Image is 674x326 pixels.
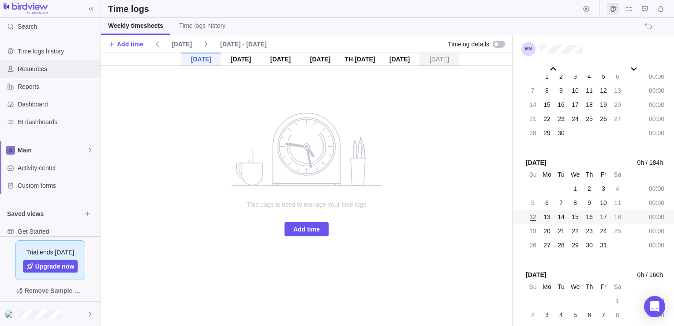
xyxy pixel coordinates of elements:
[647,127,667,139] div: 00:00
[101,18,170,35] a: Weekly timesheets
[600,100,607,109] span: 19
[529,227,536,235] span: 19
[23,260,78,273] span: Upgrade now
[637,158,663,167] span: 0h / 184h
[586,86,593,95] span: 11
[602,72,605,81] span: 5
[172,18,232,35] a: Time logs history
[529,100,536,109] span: 14
[559,198,563,207] span: 7
[573,184,577,193] span: 1
[18,47,97,56] span: Time logs history
[647,113,667,125] div: 00:00
[531,198,535,207] span: 5
[588,311,591,319] span: 6
[639,3,651,15] span: Approval requests
[340,53,380,66] div: Th [DATE]
[647,295,667,307] div: 00:00
[569,168,581,181] div: We
[108,38,143,50] span: Add time
[380,53,419,66] div: [DATE]
[18,64,97,73] span: Resources
[600,227,607,235] span: 24
[545,86,549,95] span: 8
[558,227,565,235] span: 21
[529,241,536,250] span: 26
[639,7,651,14] a: Approval requests
[559,311,563,319] span: 4
[616,296,619,305] span: 1
[543,241,550,250] span: 27
[600,241,607,250] span: 31
[616,184,619,193] span: 4
[580,3,592,15] span: Start timer
[573,72,577,81] span: 3
[545,311,549,319] span: 3
[647,239,667,251] div: 00:00
[168,38,195,50] span: [DATE]
[600,212,607,221] span: 17
[285,222,329,236] span: Add time
[614,114,621,123] span: 27
[573,311,577,319] span: 5
[558,212,565,221] span: 14
[586,212,593,221] span: 16
[4,3,48,15] img: logo
[261,53,300,66] div: [DATE]
[614,86,621,95] span: 13
[108,3,149,15] h2: Time logs
[529,129,536,137] span: 28
[5,311,16,318] img: Show
[607,3,619,15] span: Time logs
[543,114,550,123] span: 22
[293,224,320,235] span: Add time
[558,129,565,137] span: 30
[543,212,550,221] span: 13
[600,114,607,123] span: 26
[647,182,667,195] div: 00:00
[545,198,549,207] span: 6
[616,311,619,319] span: 8
[543,227,550,235] span: 20
[172,40,192,49] span: [DATE]
[572,241,579,250] span: 29
[5,309,16,319] div: Mario Noronha
[559,72,563,81] span: 2
[572,227,579,235] span: 22
[541,281,553,293] div: Mo
[18,146,86,155] span: Main
[25,285,85,296] span: Remove Sample Data
[555,168,567,181] div: Tu
[26,248,75,257] span: Trial ends [DATE]
[583,168,595,181] div: Th
[623,7,635,14] a: My assignments
[614,212,621,221] span: 18
[181,53,221,66] div: [DATE]
[117,40,143,49] span: Add time
[7,209,81,218] span: Saved views
[545,72,549,81] span: 1
[623,3,635,15] span: My assignments
[18,118,97,126] span: BI dashboards
[642,20,655,33] span: The action will be undone: renaming the activity
[647,84,667,97] div: 00:00
[600,198,607,207] span: 10
[655,7,667,14] a: Notifications
[541,168,553,181] div: Mo
[647,197,667,209] div: 00:00
[531,86,535,95] span: 7
[597,168,610,181] div: Fr
[18,163,97,172] span: Activity center
[644,296,665,317] div: Open Intercom Messenger
[586,114,593,123] span: 25
[637,270,663,280] span: 0h / 160h
[569,281,581,293] div: We
[647,70,667,83] div: 00:00
[543,129,550,137] span: 29
[543,100,550,109] span: 15
[18,227,97,236] span: Get Started
[555,281,567,293] div: Tu
[572,212,579,221] span: 15
[572,114,579,123] span: 24
[218,66,395,326] div: no data to show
